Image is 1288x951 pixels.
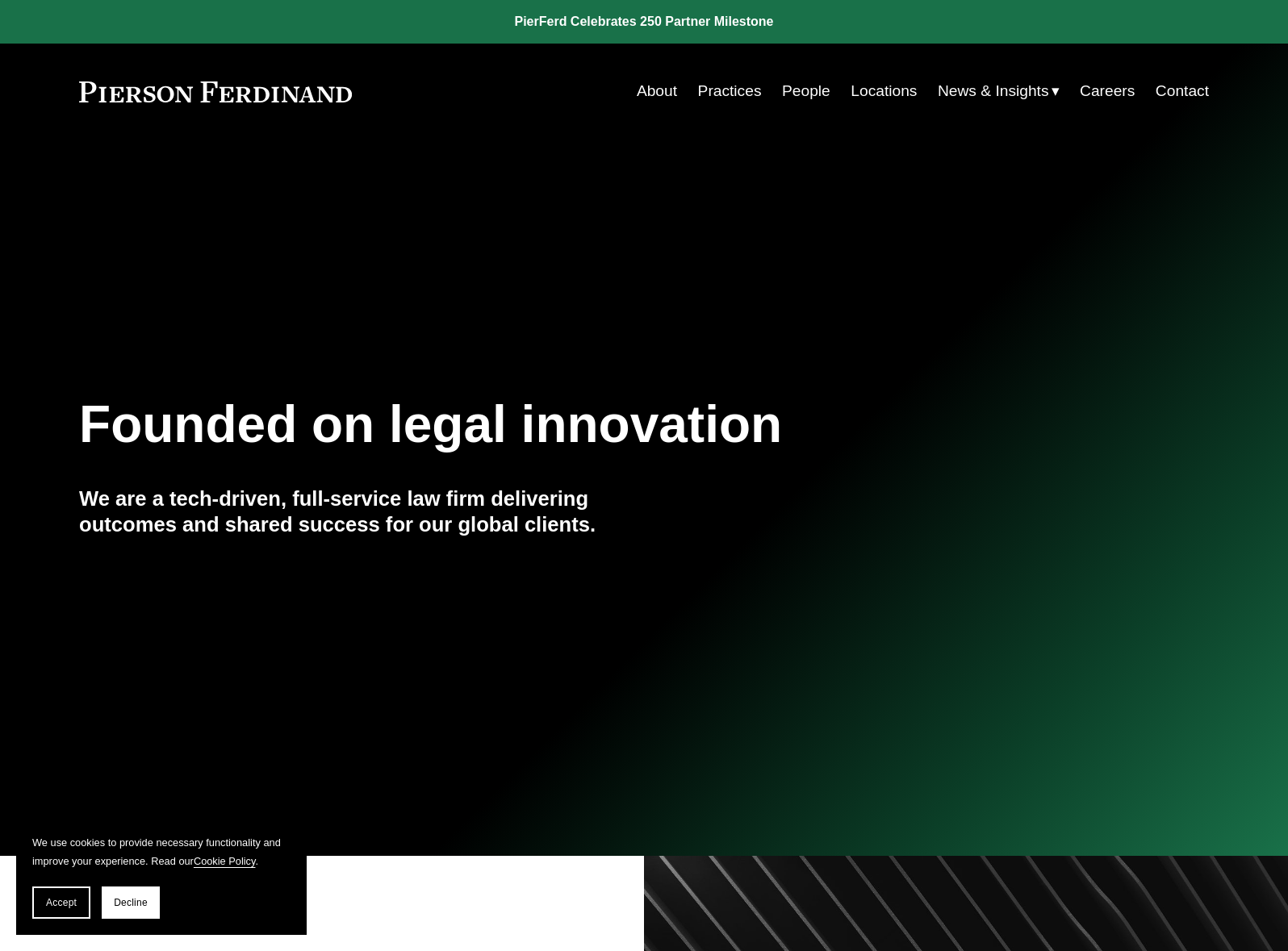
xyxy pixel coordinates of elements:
h1: Founded on legal innovation [79,395,1021,454]
section: Cookie banner [16,817,307,935]
span: Accept [46,897,77,908]
span: Decline [114,897,148,908]
a: About [637,76,677,106]
a: Practices [698,76,762,106]
button: Accept [32,886,90,919]
a: Cookie Policy [194,855,256,867]
a: folder dropdown [938,76,1060,106]
a: Contact [1156,76,1209,106]
h4: We are a tech-driven, full-service law firm delivering outcomes and shared success for our global... [79,486,644,538]
a: Careers [1080,76,1135,106]
button: Decline [102,886,160,919]
span: News & Insights [938,77,1049,106]
p: We use cookies to provide necessary functionality and improve your experience. Read our . [32,833,291,870]
a: Locations [851,76,917,106]
a: People [782,76,830,106]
